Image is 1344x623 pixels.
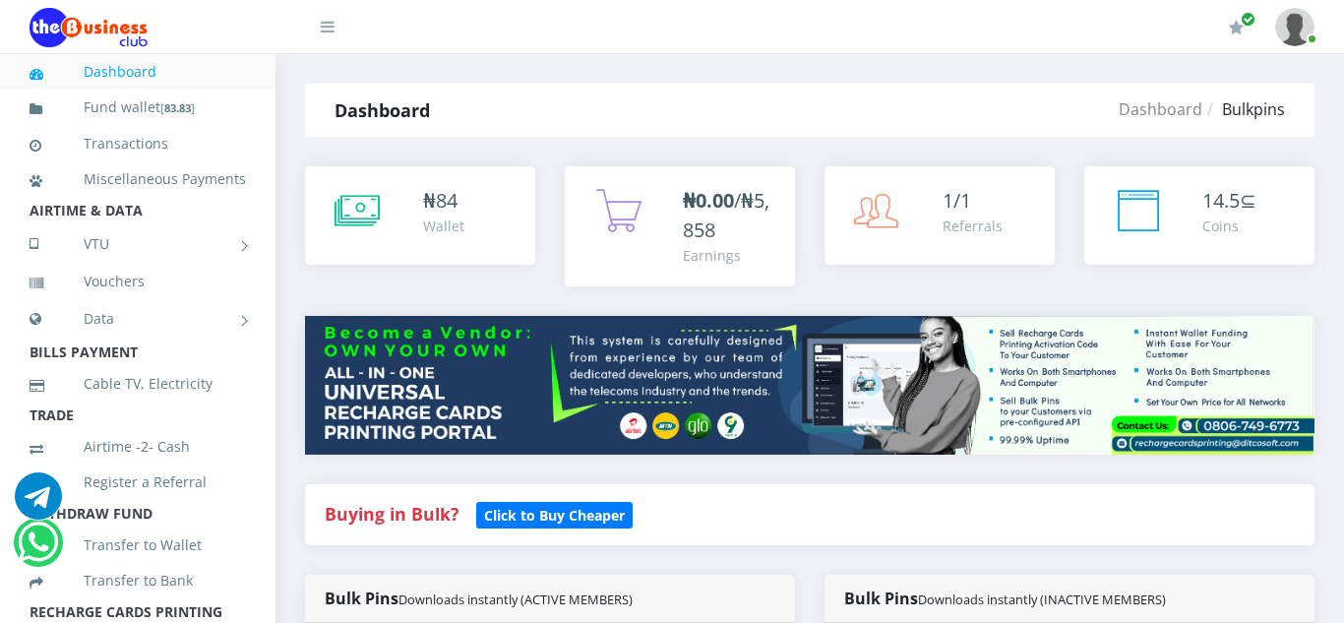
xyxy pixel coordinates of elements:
a: Transfer to Wallet [30,523,246,568]
span: /₦5,858 [683,187,769,243]
a: ₦0.00/₦5,858 Earnings [565,166,795,286]
b: ₦0.00 [683,187,734,214]
div: Wallet [423,216,464,236]
a: 1/1 Referrals [825,166,1055,265]
div: Referrals [943,216,1003,236]
a: Chat for support [15,487,62,520]
span: 1/1 [943,187,971,214]
strong: Buying in Bulk? [325,502,458,526]
a: Cable TV, Electricity [30,361,246,406]
img: User [1275,8,1314,46]
div: Coins [1202,216,1256,236]
a: Dashboard [30,49,246,94]
img: multitenant_rcp.png [305,316,1314,455]
a: Transactions [30,121,246,166]
a: Fund wallet[83.83] [30,85,246,131]
b: 83.83 [164,100,191,115]
small: [ ] [160,100,195,115]
a: Miscellaneous Payments [30,156,246,202]
a: Airtime -2- Cash [30,424,246,469]
a: Register a Referral [30,460,246,505]
a: ₦84 Wallet [305,166,535,265]
div: ₦ [423,186,464,216]
img: Logo [30,8,148,47]
a: Vouchers [30,259,246,304]
div: Earnings [683,245,775,266]
a: Data [30,294,246,343]
span: 14.5 [1202,187,1240,214]
strong: Bulk Pins [844,588,1166,609]
a: Transfer to Bank [30,558,246,603]
a: VTU [30,219,246,269]
span: 84 [436,187,458,214]
strong: Dashboard [335,98,430,122]
a: Dashboard [1119,98,1202,120]
small: Downloads instantly (INACTIVE MEMBERS) [918,591,1166,608]
b: Click to Buy Cheaper [484,506,625,525]
i: Renew/Upgrade Subscription [1229,20,1244,35]
small: Downloads instantly (ACTIVE MEMBERS) [398,591,633,608]
li: Bulkpins [1202,97,1285,121]
a: Chat for support [18,533,58,566]
strong: Bulk Pins [325,588,633,609]
span: Renew/Upgrade Subscription [1241,12,1255,27]
a: Click to Buy Cheaper [476,502,633,526]
div: ⊆ [1202,186,1256,216]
